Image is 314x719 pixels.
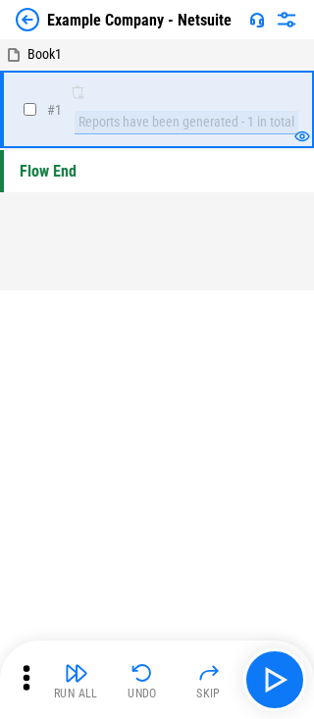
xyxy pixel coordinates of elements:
[47,102,62,118] span: # 1
[249,12,265,27] img: Support
[47,11,232,29] div: Example Company - Netsuite
[259,664,290,695] img: Main button
[75,111,298,134] div: Reports have been generated - 1 in total
[45,656,108,703] button: Run All
[178,656,240,703] button: Skip
[54,688,98,699] div: Run All
[16,8,39,31] img: Back
[128,688,157,699] div: Undo
[65,661,88,685] img: Run All
[27,46,62,62] span: Book1
[196,688,221,699] div: Skip
[275,8,298,31] img: Settings menu
[131,661,154,685] img: Undo
[111,656,174,703] button: Undo
[197,661,221,685] img: Skip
